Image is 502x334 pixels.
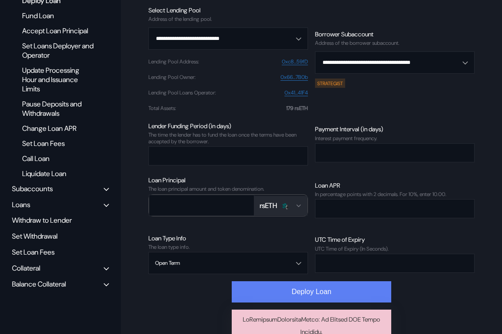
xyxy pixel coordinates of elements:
[315,135,475,141] div: Interest payment frequency.
[282,59,308,65] a: 0xc8...59fD
[12,279,66,289] div: Balance Collateral
[286,105,308,111] div: 179 rsETH
[9,245,112,259] div: Set Loan Fees
[9,213,112,227] div: Withdraw to Lender
[18,122,98,134] div: Change Loan APR
[18,98,98,119] div: Pause Deposits and Withdrawals
[12,184,53,193] div: Subaccounts
[155,260,180,266] div: Open Term
[254,196,307,216] button: Open menu for selecting token for payment
[12,263,40,273] div: Collateral
[284,204,290,210] img: svg+xml,%3c
[315,40,475,46] div: Address of the borrower subaccount.
[148,28,308,50] button: Open menu
[315,30,475,38] div: Borrower Subaccount
[280,74,308,81] a: 0x66...7B0b
[148,176,308,184] div: Loan Principal
[148,234,308,242] div: Loan Type Info
[284,90,308,96] a: 0x41...41F4
[18,25,98,37] div: Accept Loan Principal
[315,191,475,197] div: In percentage points with 2 decimals. For 10%, enter 10.00.
[18,168,98,180] div: Liquidate Loan
[18,10,98,22] div: Fund Loan
[280,202,288,210] img: kelprseth_32.png
[148,16,308,22] div: Address of the lending pool.
[148,90,216,96] div: Lending Pool Loans Operator :
[148,105,176,111] div: Total Assets :
[18,138,98,149] div: Set Loan Fees
[148,122,308,130] div: Lender Funding Period (in days)
[18,40,98,61] div: Set Loans Deployer and Operator
[232,281,391,303] button: Deploy Loan
[148,244,308,250] div: The loan type info.
[315,246,475,252] div: UTC Time of Expiry (In Seconds).
[148,186,308,192] div: The loan principal amount and token denomination.
[148,132,308,145] div: The time the lender has to fund the loan once the terms have been accepted by the borrower.
[18,153,98,165] div: Call Loan
[315,181,475,189] div: Loan APR
[315,79,345,87] div: STRATEGIST
[18,64,98,95] div: Update Processing Hour and Issuance Limits
[9,229,112,243] div: Set Withdrawal
[148,59,199,65] div: Lending Pool Address :
[148,6,308,14] div: Select Lending Pool
[148,74,195,80] div: Lending Pool Owner :
[315,51,475,74] button: Open menu
[260,201,277,210] div: rsETH
[148,252,308,274] button: Open menu
[315,236,475,244] div: UTC Time of Expiry
[315,125,475,133] div: Payment Interval (in days)
[12,200,30,209] div: Loans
